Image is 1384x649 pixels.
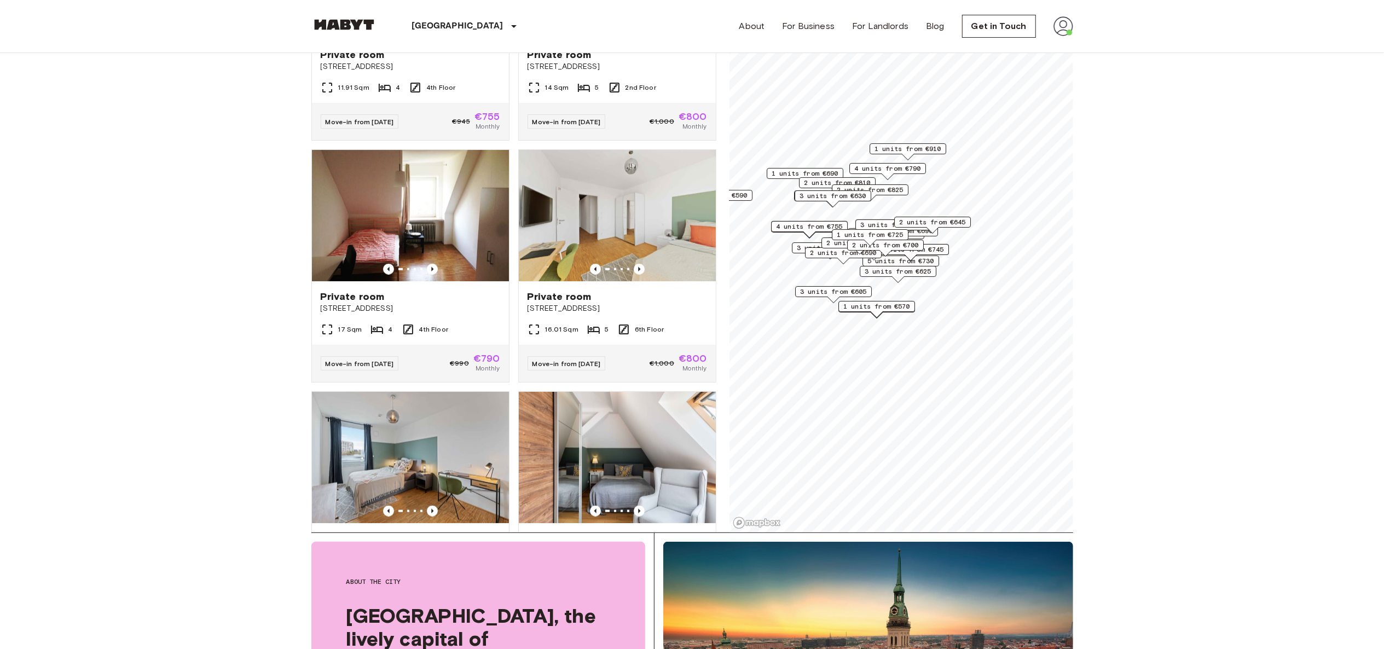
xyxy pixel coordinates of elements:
div: Map marker [870,143,946,160]
img: Marketing picture of unit DE-02-021-001-04HF [519,150,716,281]
span: €790 [473,354,500,363]
div: Map marker [795,286,872,303]
a: For Business [782,20,835,33]
div: Map marker [771,221,848,238]
span: 1 units from €910 [875,144,941,154]
span: [STREET_ADDRESS] [528,303,707,314]
span: 3 units from €800 [860,220,927,230]
span: Move-in from [DATE] [532,360,601,368]
span: Monthly [476,363,500,373]
a: Marketing picture of unit DE-02-001-002-03HFPrevious imagePrevious imagePrivate room[STREET_ADDRE... [518,391,716,624]
span: Private room [321,48,385,61]
button: Previous image [634,506,645,517]
span: 5 [595,83,599,92]
span: €945 [452,117,470,126]
span: 4 [388,324,392,334]
div: Map marker [792,242,868,259]
span: [STREET_ADDRESS] [321,303,500,314]
div: Map marker [795,190,871,207]
div: Map marker [676,190,752,207]
div: Map marker [838,301,915,318]
span: Monthly [682,121,707,131]
a: Marketing picture of unit DE-02-021-001-04HFPrevious imagePrevious imagePrivate room[STREET_ADDRE... [518,149,716,383]
span: 2nd Floor [626,83,656,92]
a: Blog [926,20,945,33]
span: 4th Floor [419,324,448,334]
span: €800 [679,354,707,363]
span: 2 units from €825 [837,185,904,195]
span: 4 [396,83,400,92]
button: Previous image [634,264,645,275]
span: Move-in from [DATE] [326,118,394,126]
a: For Landlords [852,20,908,33]
span: 2 units from €690 [810,248,877,258]
span: 5 units from €715 [853,229,919,239]
span: 1 units from €725 [837,230,904,240]
span: Monthly [682,363,707,373]
span: Monthly [476,121,500,131]
span: 3 units from €605 [800,287,867,297]
div: Map marker [799,177,876,194]
img: avatar [1053,16,1073,36]
span: Private room [321,532,385,545]
span: Private room [528,290,592,303]
button: Previous image [427,506,438,517]
span: €990 [450,358,469,368]
span: €1,000 [650,117,674,126]
span: 2 units from €645 [899,217,966,227]
span: 1 units from €690 [772,169,838,178]
a: Get in Touch [962,15,1036,38]
span: 16.01 Sqm [545,324,578,334]
img: Marketing picture of unit DE-02-001-002-03HF [519,392,716,523]
a: Marketing picture of unit DE-02-001-03MPrevious imagePrevious imagePrivate room[STREET_ADDRESS]17... [311,149,509,383]
div: Map marker [849,163,926,180]
a: Marketing picture of unit DE-02-019-002-04HFPrevious imagePrevious imagePrivate room[STREET_ADDRE... [311,391,509,624]
span: Private room [321,290,385,303]
span: 3 units from €625 [865,266,931,276]
span: 1 units from €570 [843,302,910,311]
div: Map marker [794,190,871,207]
div: Map marker [862,256,939,273]
button: Previous image [590,506,601,517]
span: 3 units from €785 [797,243,864,253]
button: Previous image [590,264,601,275]
span: 3 units from €630 [800,191,866,201]
a: Mapbox logo [733,517,781,529]
span: 11.91 Sqm [338,83,369,92]
span: [STREET_ADDRESS] [321,61,500,72]
span: €1,000 [650,358,674,368]
div: Map marker [855,219,932,236]
span: €800 [679,112,707,121]
span: 3 units from €745 [877,245,944,254]
div: Map marker [821,237,898,254]
span: €755 [474,112,500,121]
img: Marketing picture of unit DE-02-001-03M [312,150,509,281]
span: 5 [605,324,609,334]
div: Map marker [767,168,843,185]
img: Marketing picture of unit DE-02-019-002-04HF [312,392,509,523]
button: Previous image [427,264,438,275]
div: Map marker [805,247,882,264]
div: Map marker [832,229,908,246]
span: 14 Sqm [545,83,569,92]
span: About the city [346,577,610,587]
span: Private room [528,48,592,61]
span: 2 units from €810 [804,178,871,188]
span: Private room [528,532,592,545]
span: 4th Floor [426,83,455,92]
div: Map marker [861,225,938,242]
span: 4 units from €755 [776,222,843,231]
div: Map marker [832,184,908,201]
span: Move-in from [DATE] [532,118,601,126]
span: 17 Sqm [338,324,362,334]
a: About [739,20,765,33]
button: Previous image [383,506,394,517]
span: Move-in from [DATE] [326,360,394,368]
span: 2 units from €925 [826,238,893,248]
span: 6th Floor [635,324,664,334]
span: 5 units from €730 [867,256,934,266]
div: Map marker [860,266,936,283]
span: 2 units from €700 [852,240,919,250]
span: 4 units from €790 [854,164,921,173]
div: Map marker [872,244,949,261]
